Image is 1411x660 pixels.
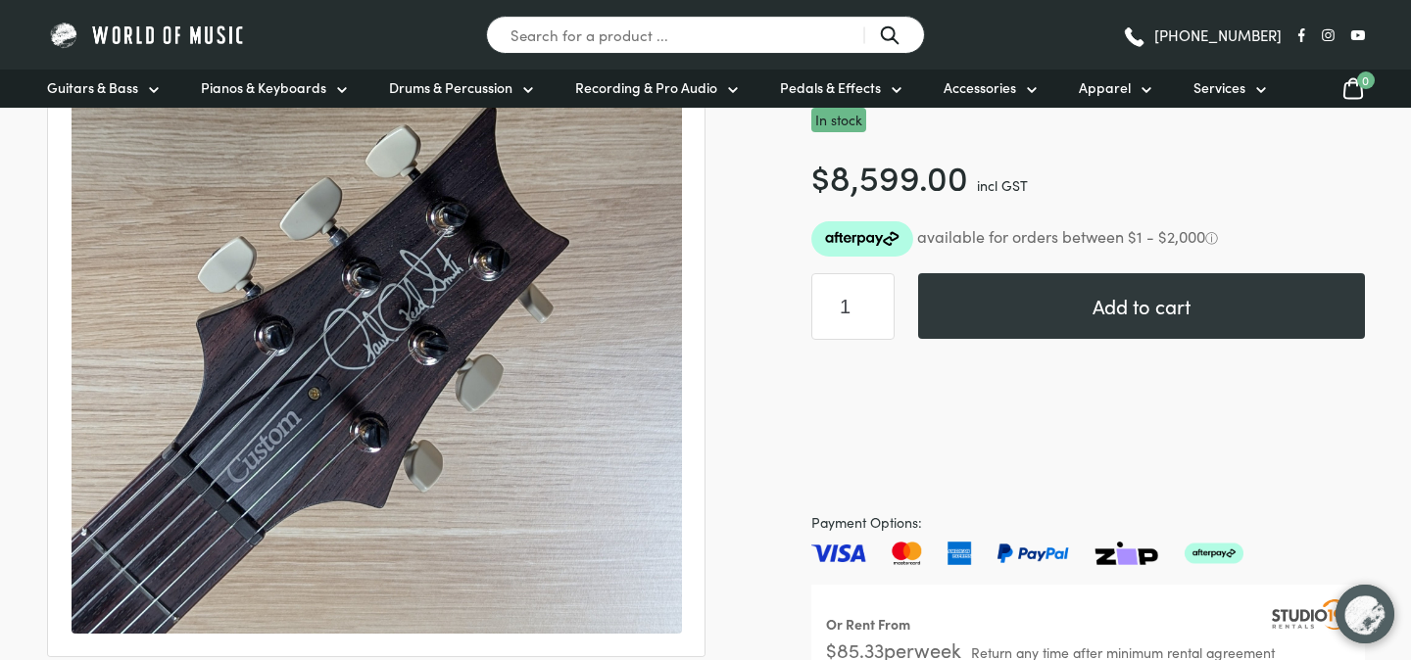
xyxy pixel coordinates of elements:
span: Recording & Pro Audio [575,77,717,98]
img: Studio19 Rentals [1272,599,1350,629]
iframe: Chat with our support team [1323,572,1411,660]
img: World of Music [47,20,248,50]
span: Guitars & Bass [47,77,138,98]
span: incl GST [977,175,1028,195]
span: [PHONE_NUMBER] [1154,27,1282,42]
input: Product quantity [811,273,895,340]
iframe: PayPal [811,363,1365,488]
span: 0 [1357,71,1375,89]
span: Apparel [1079,77,1131,98]
span: Services [1193,77,1245,98]
span: $ [811,152,830,200]
bdi: 8,599.00 [811,152,968,200]
span: Payment Options: [811,511,1365,534]
span: Pedals & Effects [780,77,881,98]
span: Accessories [944,77,1016,98]
span: Drums & Percussion [389,77,512,98]
button: Add to cart [918,273,1365,339]
span: Pianos & Keyboards [201,77,326,98]
input: Search for a product ... [486,16,925,54]
a: [PHONE_NUMBER] [1122,21,1282,50]
p: In stock [811,108,866,132]
div: Or Rent From [826,613,910,636]
span: Return any time after minimum rental agreement [971,645,1275,659]
img: Pay with Master card, Visa, American Express and Paypal [811,542,1243,565]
